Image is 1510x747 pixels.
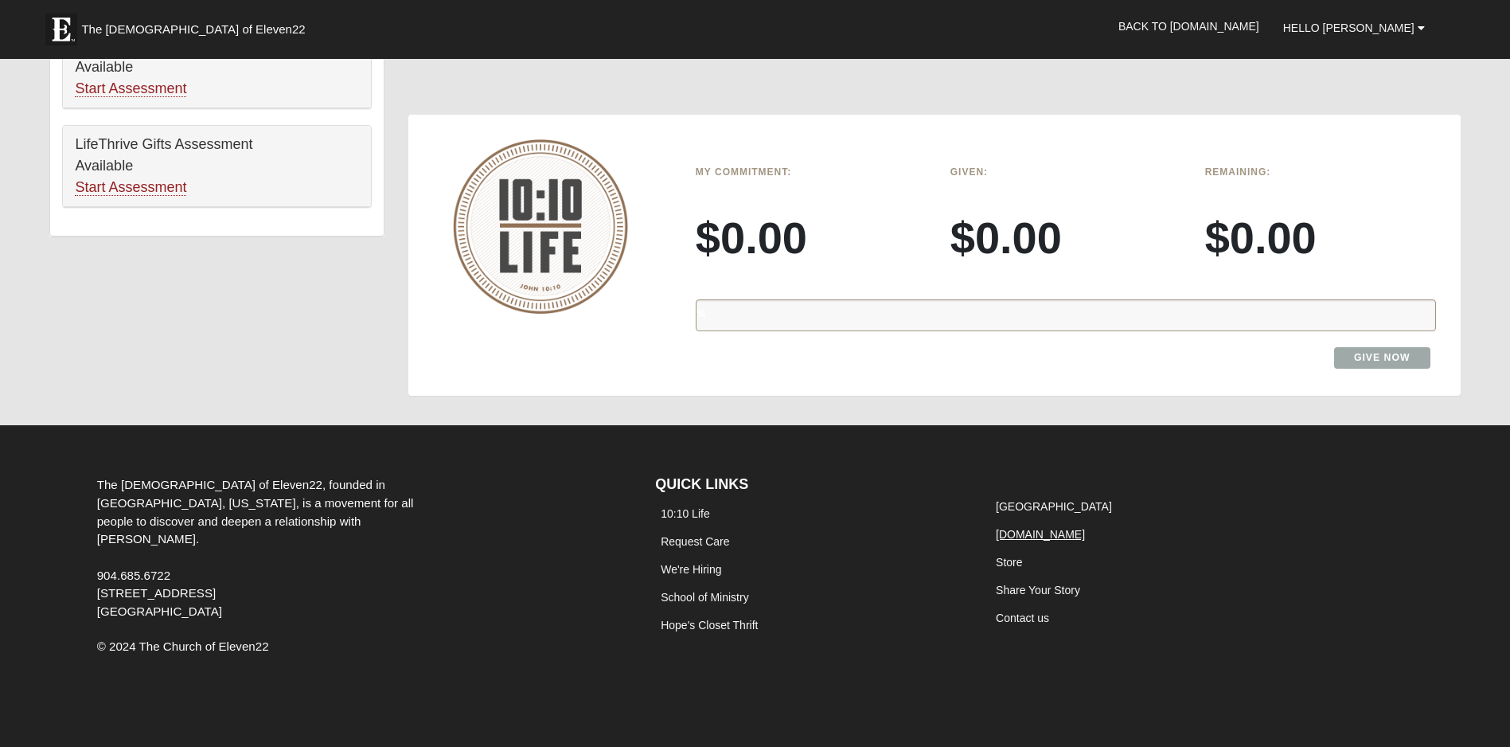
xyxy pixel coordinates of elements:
[661,507,710,520] a: 10:10 Life
[696,211,927,264] h3: $0.00
[75,80,186,97] a: Start Assessment
[37,6,356,45] a: The [DEMOGRAPHIC_DATA] of Eleven22
[661,563,721,576] a: We're Hiring
[655,476,966,494] h4: QUICK LINKS
[661,591,748,604] a: School of Ministry
[75,179,186,196] a: Start Assessment
[996,528,1085,541] a: [DOMAIN_NAME]
[996,500,1112,513] a: [GEOGRAPHIC_DATA]
[1106,6,1271,46] a: Back to [DOMAIN_NAME]
[661,619,758,632] a: Hope's Closet Thrift
[1205,211,1436,264] h3: $0.00
[996,612,1049,624] a: Contact us
[950,211,1181,264] h3: $0.00
[453,139,628,314] img: 10-10-Life-logo-round-no-scripture.png
[85,476,458,621] div: The [DEMOGRAPHIC_DATA] of Eleven22, founded in [GEOGRAPHIC_DATA], [US_STATE], is a movement for a...
[1334,347,1430,369] a: Give Now
[1283,22,1414,34] span: Hello [PERSON_NAME]
[97,639,269,653] span: © 2024 The Church of Eleven22
[696,166,927,178] h6: My Commitment:
[950,166,1181,178] h6: Given:
[1205,166,1436,178] h6: Remaining:
[63,27,371,108] div: Motivators Available
[996,556,1022,569] a: Store
[63,126,371,207] div: LifeThrive Gifts Assessment Available
[661,535,729,548] a: Request Care
[81,22,305,37] span: The [DEMOGRAPHIC_DATA] of Eleven22
[45,14,77,45] img: Eleven22 logo
[996,584,1080,596] a: Share Your Story
[1271,8,1437,48] a: Hello [PERSON_NAME]
[97,604,222,618] span: [GEOGRAPHIC_DATA]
